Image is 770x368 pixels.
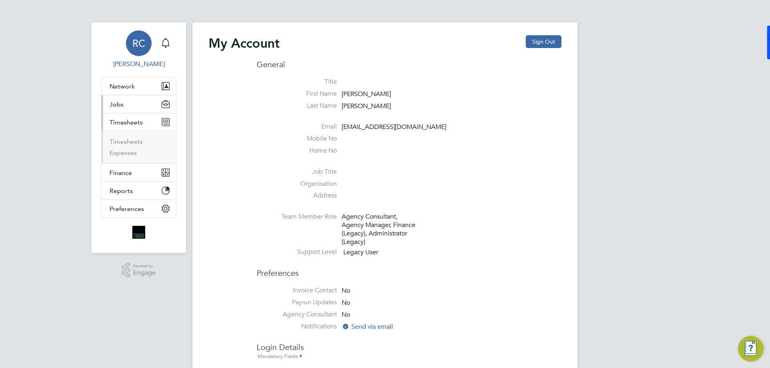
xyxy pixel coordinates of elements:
span: No [342,311,350,319]
label: Team Member Role [257,213,337,221]
a: Powered byEngage [122,263,156,278]
span: Engage [133,269,156,276]
label: Support Level [257,248,337,256]
span: Preferences [109,205,144,213]
a: Go to home page [101,226,176,239]
div: Mandatory Fields [257,352,561,361]
button: Timesheets [101,113,176,131]
button: Network [101,77,176,95]
button: Jobs [101,95,176,113]
span: Powered by [133,263,156,269]
span: Network [109,82,135,90]
button: Reports [101,182,176,199]
span: No [342,299,350,307]
button: Preferences [101,200,176,217]
label: Job Title [257,168,337,176]
span: Reports [109,187,133,195]
div: Agency Consultant, Agency Manager, Finance (Legacy), Administrator (Legacy) [342,213,418,246]
span: Jobs [109,101,124,108]
h3: Login Details [257,334,561,361]
label: Notifications [257,322,337,331]
span: Legacy User [343,249,378,257]
span: [PERSON_NAME] [342,102,391,110]
a: RC[PERSON_NAME] [101,30,176,69]
label: Last Name [257,102,337,110]
label: First Name [257,90,337,98]
label: Title [257,78,337,86]
div: Timesheets [101,131,176,163]
a: Expenses [109,149,137,157]
img: bromak-logo-retina.png [132,226,145,239]
button: Engage Resource Center [738,336,764,362]
span: RC [132,38,145,48]
span: [PERSON_NAME] [342,90,391,98]
nav: Main navigation [91,22,186,253]
button: Sign Out [526,35,561,48]
label: Payrun Updates [257,298,337,307]
button: Finance [101,164,176,181]
label: Mobile No [257,135,337,143]
label: Invoice Contact [257,286,337,295]
label: Home No [257,147,337,155]
h2: My Account [209,35,280,51]
label: Email [257,123,337,131]
span: Send via email [342,323,393,331]
h3: Preferences [257,260,561,278]
a: Timesheets [109,138,143,145]
label: Agency Consultant [257,310,337,319]
label: Organisation [257,180,337,188]
span: Timesheets [109,119,143,126]
h3: General [257,59,561,70]
span: Finance [109,169,132,177]
span: [EMAIL_ADDRESS][DOMAIN_NAME] [342,123,446,131]
span: Robyn Clarke [101,59,176,69]
label: Address [257,191,337,200]
span: No [342,287,350,295]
